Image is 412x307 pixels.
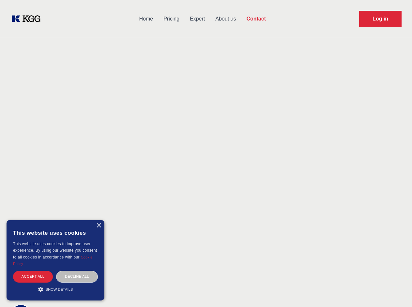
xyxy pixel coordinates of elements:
span: This website uses cookies to improve user experience. By using our website you consent to all coo... [13,242,97,259]
a: Home [134,10,158,27]
a: Cookie Policy [13,255,93,266]
a: Contact [241,10,271,27]
a: About us [210,10,241,27]
span: Show details [46,287,73,291]
div: Show details [13,286,98,292]
a: Pricing [158,10,185,27]
a: Request Demo [359,11,402,27]
div: This website uses cookies [13,225,98,241]
div: Accept all [13,271,53,282]
iframe: Chat Widget [379,276,412,307]
div: Close [96,223,101,228]
a: Expert [185,10,210,27]
div: Decline all [56,271,98,282]
a: KOL Knowledge Platform: Talk to Key External Experts (KEE) [10,14,46,24]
